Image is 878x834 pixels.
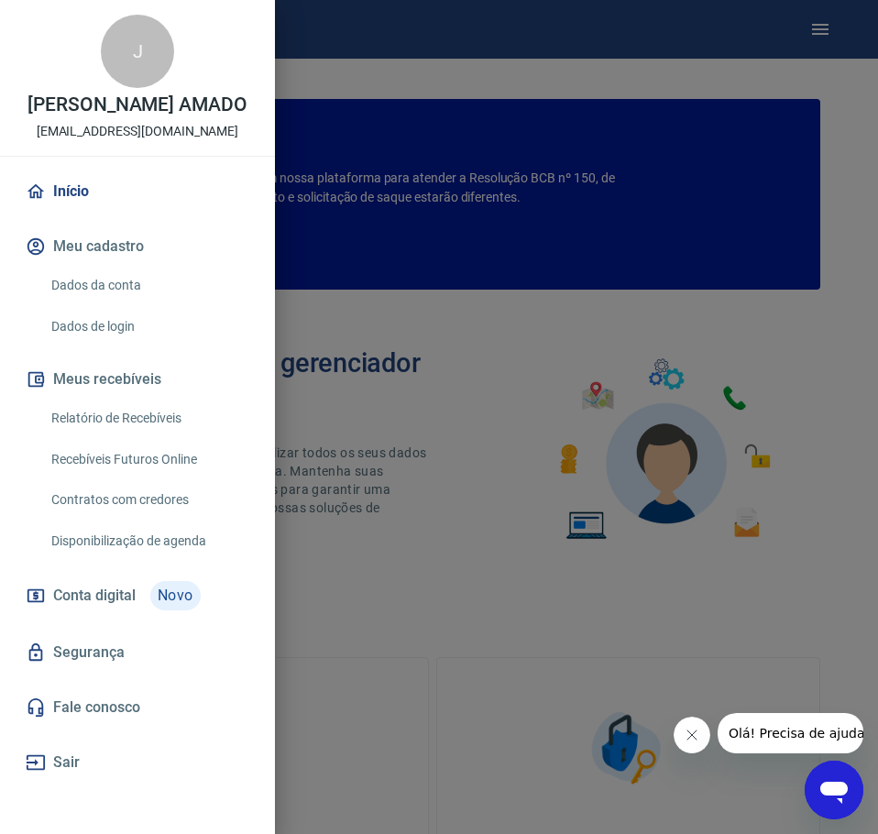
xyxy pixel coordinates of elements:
button: Meus recebíveis [22,359,253,400]
a: Recebíveis Futuros Online [44,441,253,478]
p: [PERSON_NAME] AMADO [27,95,247,115]
a: Fale conosco [22,687,253,728]
a: Disponibilização de agenda [44,522,253,560]
button: Meu cadastro [22,226,253,267]
iframe: Mensagem da empresa [718,713,863,753]
span: Olá! Precisa de ajuda? [11,13,154,27]
span: Conta digital [53,583,136,609]
button: Sair [22,742,253,783]
a: Contratos com credores [44,481,253,519]
a: Dados da conta [44,267,253,304]
div: J [101,15,174,88]
a: Início [22,171,253,212]
p: [EMAIL_ADDRESS][DOMAIN_NAME] [37,122,239,141]
a: Dados de login [44,308,253,346]
a: Conta digitalNovo [22,574,253,618]
iframe: Fechar mensagem [674,717,710,753]
iframe: Botão para abrir a janela de mensagens [805,761,863,819]
span: Novo [150,581,201,610]
a: Segurança [22,632,253,673]
a: Relatório de Recebíveis [44,400,253,437]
